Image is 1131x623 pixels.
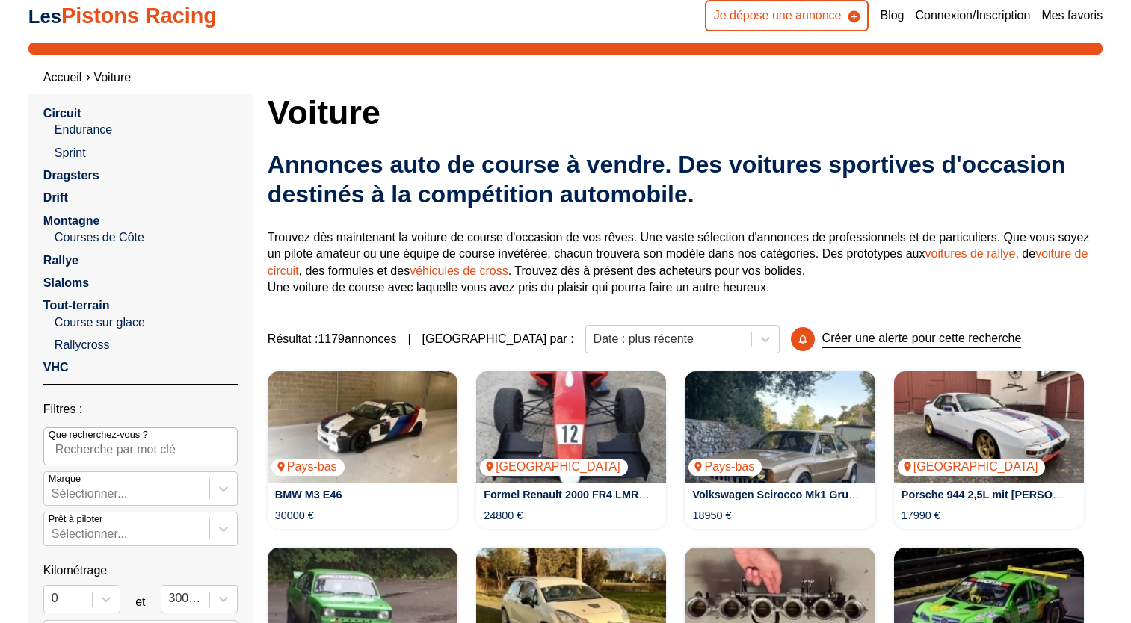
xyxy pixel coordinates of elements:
[422,331,574,347] p: [GEOGRAPHIC_DATA] par :
[28,6,61,27] span: Les
[268,247,1088,276] a: voiture de circuit
[93,71,131,84] a: Voiture
[268,331,397,347] span: Résultat : 1179 annonces
[55,337,238,353] a: Rallycross
[898,459,1046,475] p: [GEOGRAPHIC_DATA]
[43,71,82,84] a: Accueil
[43,401,238,418] p: Filtres :
[685,371,875,483] img: Volkswagen Scirocco Mk1 Gruppe 2 1976.
[169,592,172,605] input: 300000
[43,361,69,374] a: VHC
[52,527,55,541] input: Prêt à piloterSélectionner...
[55,314,238,331] a: Course sur glace
[52,487,55,500] input: MarqueSélectionner...
[268,371,457,483] img: BMW M3 E46
[268,229,1103,297] p: Trouvez dès maintenant la voiture de course d'occasion de vos rêves. Une vaste sélection d'annonc...
[880,7,904,24] a: Blog
[43,169,99,182] a: Dragsters
[688,459,762,475] p: Pays-bas
[43,191,68,204] a: Drift
[275,508,314,523] p: 30000 €
[275,489,342,500] a: BMW M3 E46
[43,107,81,120] a: Circuit
[902,508,940,523] p: 17990 €
[268,94,1103,130] h1: Voiture
[55,229,238,246] a: Courses de Côte
[407,331,410,347] span: |
[55,122,238,138] a: Endurance
[692,508,731,523] p: 18950 €
[43,276,89,289] a: Slaloms
[410,264,508,277] a: véhicules de cross
[49,428,148,441] p: Que recherchez-vous ?
[135,594,145,610] p: et
[894,371,1084,483] img: Porsche 944 2,5L mit Wiechers Überrollkäfig
[925,247,1016,260] a: voitures de rallye
[55,145,238,161] a: Sprint
[43,299,110,311] a: Tout-terrain
[685,371,875,483] a: Volkswagen Scirocco Mk1 Gruppe 2 1976.Pays-bas
[52,592,55,605] input: 0
[894,371,1084,483] a: Porsche 944 2,5L mit Wiechers Überrollkäfig[GEOGRAPHIC_DATA]
[916,7,1031,24] a: Connexion/Inscription
[271,459,345,475] p: Pays-bas
[49,472,81,486] p: Marque
[822,330,1022,347] p: Créer une alerte pour cette recherche
[43,254,78,267] a: Rallye
[480,459,628,475] p: [GEOGRAPHIC_DATA]
[484,508,523,523] p: 24800 €
[692,489,906,500] a: Volkswagen Scirocco Mk1 Gruppe 2 1976.
[28,4,217,28] a: LesPistons Racing
[1041,7,1103,24] a: Mes favoris
[43,562,238,579] p: Kilométrage
[484,489,783,500] a: Formel Renault 2000 FR4 LMR mit neu aufgebautem Motor
[268,371,457,483] a: BMW M3 E46Pays-bas
[43,427,238,465] input: Que recherchez-vous ?
[268,149,1103,209] h2: Annonces auto de course à vendre. Des voitures sportives d'occasion destinés à la compétition aut...
[43,214,100,227] a: Montagne
[476,371,666,483] a: Formel Renault 2000 FR4 LMR mit neu aufgebautem Motor[GEOGRAPHIC_DATA]
[476,371,666,483] img: Formel Renault 2000 FR4 LMR mit neu aufgebautem Motor
[49,512,103,526] p: Prêt à piloter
